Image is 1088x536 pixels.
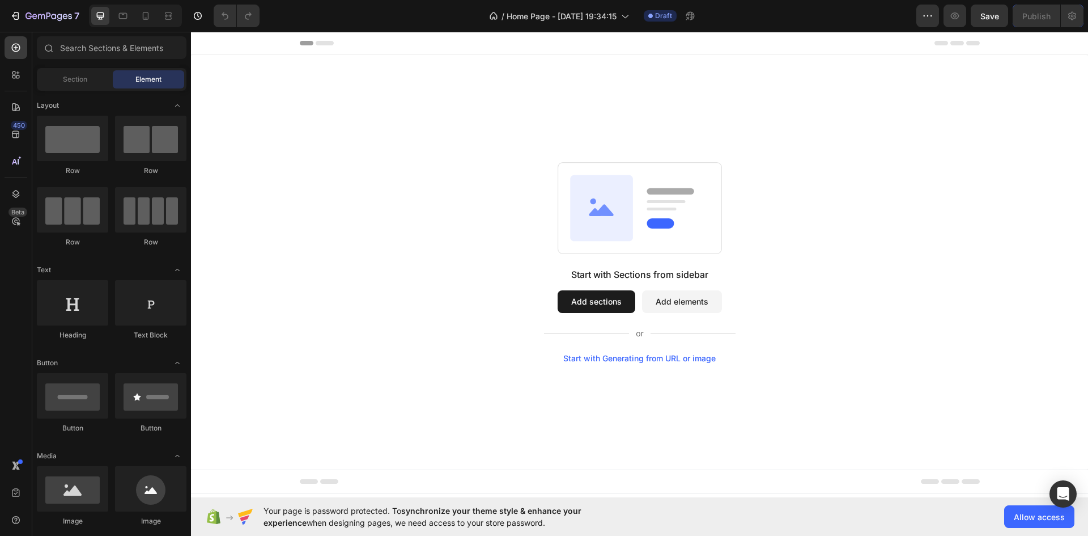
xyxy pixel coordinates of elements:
div: Publish [1022,10,1051,22]
div: Row [115,166,186,176]
div: Text Block [115,330,186,340]
button: Add sections [367,259,444,281]
span: Toggle open [168,354,186,372]
div: 450 [11,121,27,130]
div: Image [37,516,108,526]
iframe: Design area [191,32,1088,497]
button: Publish [1013,5,1060,27]
span: Text [37,265,51,275]
div: Undo/Redo [214,5,260,27]
div: Open Intercom Messenger [1049,480,1077,508]
span: Layout [37,100,59,111]
span: Toggle open [168,447,186,465]
span: synchronize your theme style & enhance your experience [263,506,581,527]
span: Media [37,451,57,461]
button: 7 [5,5,84,27]
div: Row [115,237,186,247]
div: Button [115,423,186,433]
p: 7 [74,9,79,23]
div: Button [37,423,108,433]
button: Save [971,5,1008,27]
span: Element [135,74,161,85]
span: Home Page - [DATE] 19:34:15 [507,10,617,22]
div: Image [115,516,186,526]
span: Toggle open [168,96,186,115]
div: Heading [37,330,108,340]
span: Your page is password protected. To when designing pages, we need access to your store password. [263,505,626,529]
div: Row [37,237,108,247]
button: Allow access [1004,505,1074,528]
span: Button [37,358,58,368]
span: / [501,10,504,22]
div: Start with Sections from sidebar [380,236,517,250]
span: Allow access [1014,511,1065,523]
input: Search Sections & Elements [37,36,186,59]
div: Row [37,166,108,176]
span: Draft [655,11,672,21]
div: Beta [8,208,27,217]
button: Add elements [451,259,531,281]
span: Section [63,74,87,85]
span: Save [980,11,999,21]
span: Toggle open [168,261,186,279]
div: Start with Generating from URL or image [372,322,525,331]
